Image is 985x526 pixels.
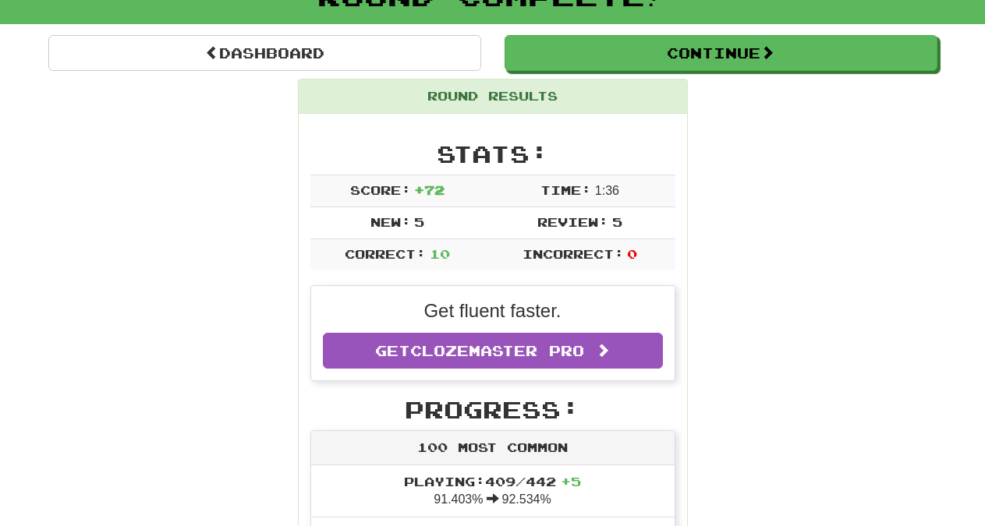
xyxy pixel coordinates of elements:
p: Get fluent faster. [323,298,663,324]
span: 0 [627,246,637,261]
div: Round Results [299,79,687,114]
a: Dashboard [48,35,481,71]
span: Score: [350,182,411,197]
span: Time: [540,182,591,197]
a: GetClozemaster Pro [323,333,663,369]
span: Clozemaster Pro [410,342,584,359]
span: Incorrect: [523,246,624,261]
span: 1 : 36 [595,184,619,197]
span: + 5 [561,474,581,489]
button: Continue [505,35,937,71]
div: 100 Most Common [311,431,675,465]
span: 10 [430,246,450,261]
li: 91.403% 92.534% [311,465,675,518]
span: 5 [414,214,424,229]
span: Playing: 409 / 442 [404,474,581,489]
span: + 72 [414,182,445,197]
span: 5 [612,214,622,229]
h2: Progress: [310,397,675,422]
h2: Stats: [310,141,675,167]
span: New: [370,214,411,229]
span: Review: [537,214,608,229]
span: Correct: [345,246,426,261]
